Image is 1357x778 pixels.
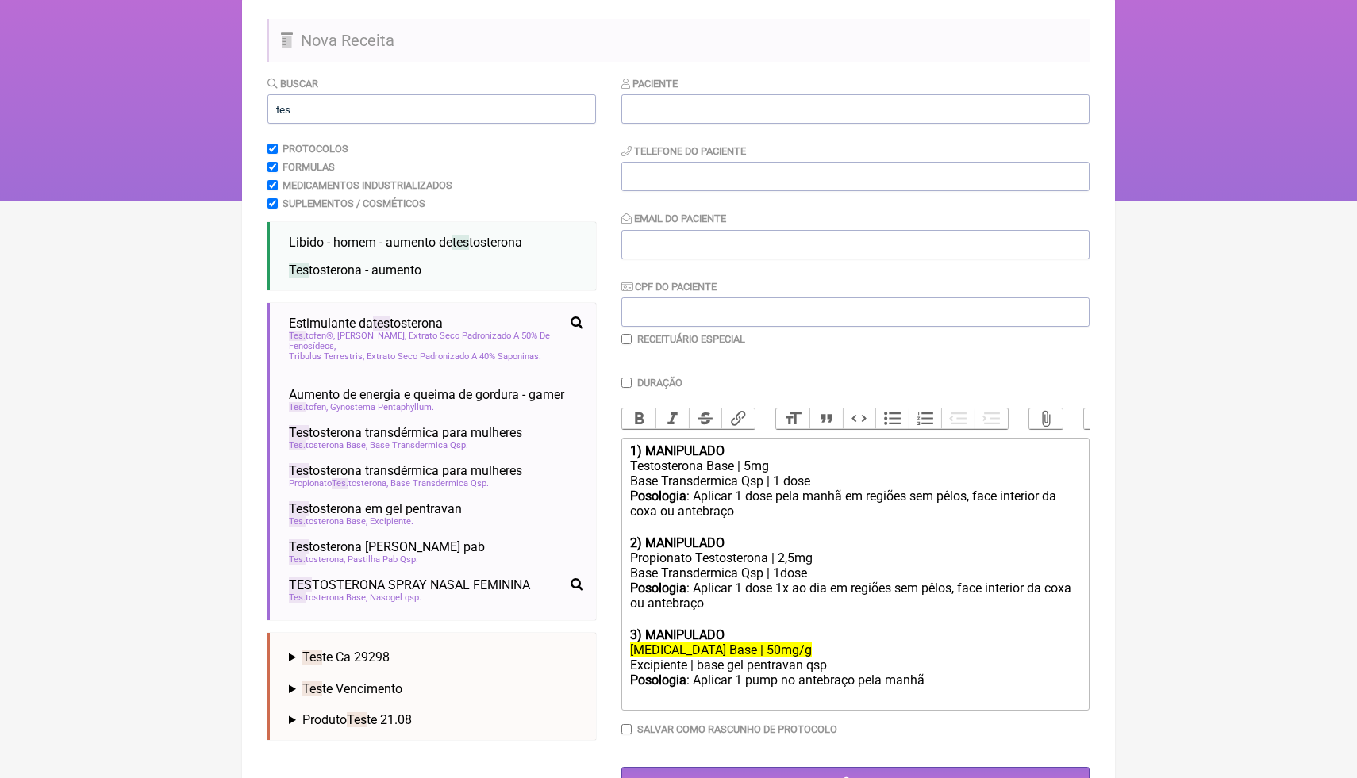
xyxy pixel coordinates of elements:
[630,550,1081,565] div: Propionato Testosterona | 2,5mg
[283,161,335,173] label: Formulas
[370,440,468,450] span: Base Transdermica Qsp
[289,592,367,603] span: tosterona Base
[289,425,309,440] span: Tes
[776,408,809,429] button: Heading
[330,402,434,412] span: Gynostema Pentaphyllum
[267,94,596,124] input: exemplo: emagrecimento, ansiedade
[289,516,367,527] span: tosterona Base
[302,681,322,696] span: Tes
[289,712,583,727] summary: ProdutoTeste 21.08
[289,501,309,516] span: Tes
[621,78,678,90] label: Paciente
[630,489,1081,535] div: : Aplicar 1 dose pela manhã em regiões sem pêlos, face interior da coxa ou antebraço ㅤ
[347,712,367,727] span: Tes
[630,673,686,688] strong: Posologia
[289,554,306,565] span: Tes
[909,408,942,429] button: Numbers
[630,489,686,504] strong: Posologia
[630,642,812,657] del: [MEDICAL_DATA] Base | 50mg/g
[289,539,309,554] span: Tes
[289,263,421,278] span: tosterona - aumento
[302,712,412,727] span: Produto te 21.08
[283,179,452,191] label: Medicamentos Industrializados
[289,681,583,696] summary: Teste Vencimento
[843,408,876,429] button: Code
[289,235,522,250] span: Libido - homem - aumento de tosterona
[621,145,746,157] label: Telefone do Paciente
[289,592,306,603] span: Tes
[630,458,1081,473] div: Testosterona Base | 5mg
[941,408,975,429] button: Decrease Level
[630,627,725,642] strong: 3) MANIPULADO
[1084,408,1117,429] button: Undo
[637,333,745,345] label: Receituário Especial
[630,657,1081,673] div: Excipiente | base gel pentravan qsp
[1029,408,1063,429] button: Attach Files
[289,387,564,402] span: Aumento de energia e queima de gordura - gamer
[622,408,655,429] button: Bold
[289,539,485,554] span: tosterona [PERSON_NAME] pab
[289,577,312,592] span: TES
[390,478,489,489] span: Base Transdermica Qsp
[621,281,717,293] label: CPF do Paciente
[721,408,755,429] button: Link
[630,581,1081,627] div: : Aplicar 1 dose 1x ao dia em regiões sem pêlos, face interior da coxa ou antebraço ㅤ
[289,463,522,478] span: tosterona transdérmica para mulheres
[289,554,345,565] span: tosterona
[630,581,686,596] strong: Posologia
[630,565,1081,581] div: Base Transdermica Qsp | 1dose
[373,316,390,331] span: tes
[267,78,318,90] label: Buscar
[289,425,522,440] span: tosterona transdérmica para mulheres
[302,650,390,665] span: te Ca 29298
[655,408,689,429] button: Italic
[283,143,348,155] label: Protocolos
[370,592,421,603] span: Nasogel qsp
[452,235,469,250] span: tes
[630,443,725,458] strong: 1) MANIPULADO
[289,650,583,665] summary: Teste Ca 29298
[289,316,443,331] span: Estimulante da tosterona
[302,650,322,665] span: Tes
[289,577,530,592] span: TOSTERONA SPRAY NASAL FEMININA
[289,263,309,278] span: Tes
[289,351,541,362] span: Tribulus Terrestris, Extrato Seco Padronizado A 40% Saponinas
[289,478,388,489] span: Propionato tosterona
[637,377,682,389] label: Duração
[289,516,306,527] span: Tes
[289,331,583,351] span: tofen®, [PERSON_NAME], Extrato Seco Padronizado A 50% De Fenosídeos
[289,402,306,412] span: Tes
[302,681,402,696] span: te Vencimento
[289,440,367,450] span: tosterona Base
[637,723,837,735] label: Salvar como rascunho de Protocolo
[809,408,843,429] button: Quote
[283,197,425,209] label: Suplementos / Cosméticos
[289,440,306,450] span: Tes
[689,408,722,429] button: Strikethrough
[348,554,418,565] span: Pastilha Pab Qsp
[370,516,413,527] span: Excipiente
[621,213,726,224] label: Email do Paciente
[875,408,909,429] button: Bullets
[289,463,309,478] span: Tes
[975,408,1008,429] button: Increase Level
[289,331,306,341] span: Tes
[630,535,725,550] strong: 2) MANIPULADO
[289,402,328,412] span: tofen
[289,501,462,516] span: tosterona em gel pentravan
[267,19,1090,62] h2: Nova Receita
[332,478,348,489] span: Tes
[630,673,1081,704] div: : Aplicar 1 pump no antebraço pela manhã ㅤ
[630,473,1081,489] div: Base Transdermica Qsp | 1 dose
